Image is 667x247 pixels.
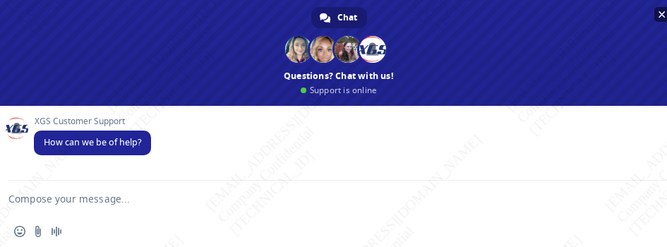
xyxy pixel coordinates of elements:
a: Chat [311,7,367,28]
span: How can we be of help? [44,136,141,148]
span: Insert an emoji [14,226,25,237]
textarea: Compose your message... [8,181,635,216]
span: Send a file [32,226,44,237]
span: Audio message [51,226,62,237]
span: Chat [337,7,357,28]
span: XGS Customer Support [34,116,151,126]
